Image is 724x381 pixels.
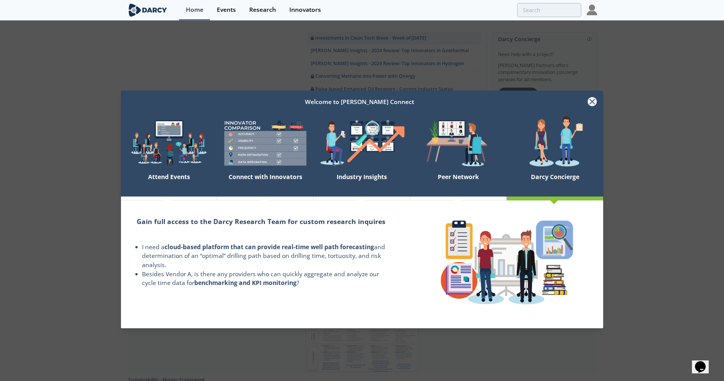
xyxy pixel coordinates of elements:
img: logo-wide.svg [127,3,169,17]
div: Events [217,7,236,13]
div: Research [249,7,276,13]
div: Darcy Concierge [507,170,603,197]
div: Industry Insights [314,170,410,197]
div: Connect with Innovators [217,170,314,197]
img: welcome-attend-b816887fc24c32c29d1763c6e0ddb6e6.png [410,115,507,170]
img: welcome-concierge-wide-20dccca83e9cbdbb601deee24fb8df72.png [507,115,603,170]
img: concierge-details-e70ed233a7353f2f363bd34cf2359179.png [434,215,579,311]
input: Advanced Search [517,3,581,17]
li: Besides Vendor A, is there any providers who can quickly aggregate and analyze our cycle time dat... [142,269,394,287]
li: I need a and determination of an “optimal” drilling path based on drilling time, tortuosity, and ... [142,242,394,269]
div: Home [186,7,203,13]
img: Profile [587,5,597,15]
div: Attend Events [121,170,217,197]
div: Welcome to [PERSON_NAME] Connect [131,94,587,109]
img: welcome-compare-1b687586299da8f117b7ac84fd957760.png [217,115,314,170]
img: welcome-find-a12191a34a96034fcac36f4ff4d37733.png [314,115,410,170]
div: Peer Network [410,170,507,197]
div: Innovators [289,7,321,13]
strong: benchmarking and KPI monitoring [194,279,297,287]
h2: Gain full access to the Darcy Research Team for custom research inquires [137,216,394,226]
iframe: chat widget [692,351,716,373]
strong: cloud-based platform that can provide real-time well path forecasting [164,242,374,251]
img: welcome-explore-560578ff38cea7c86bcfe544b5e45342.png [121,115,217,170]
